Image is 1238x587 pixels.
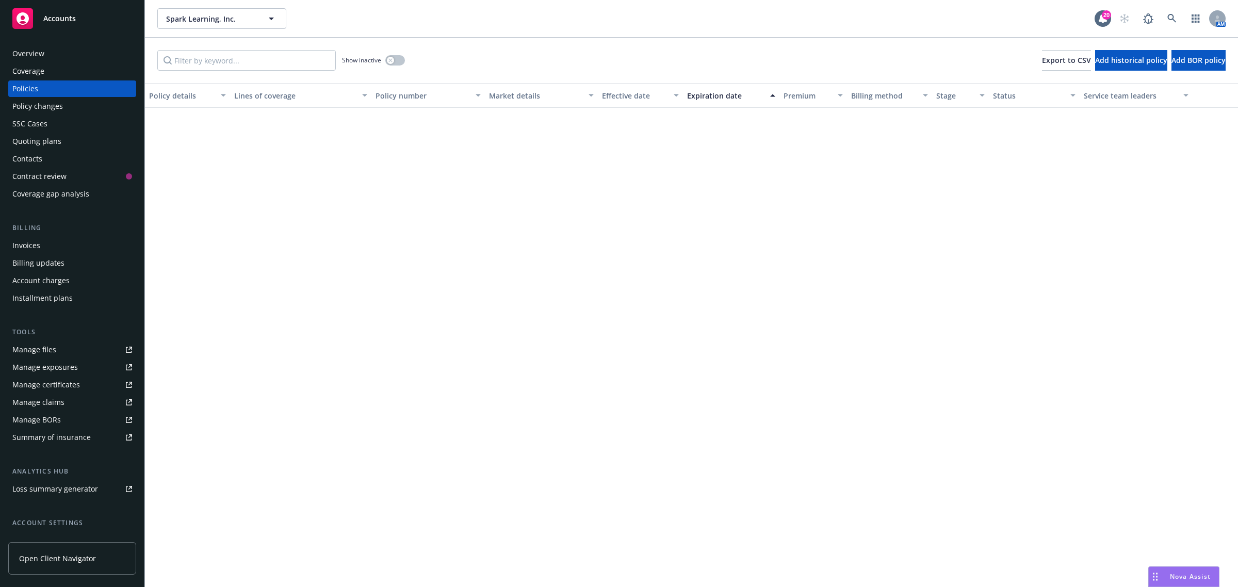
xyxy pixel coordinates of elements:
div: Coverage gap analysis [12,186,89,202]
div: Billing updates [12,255,64,271]
input: Filter by keyword... [157,50,336,71]
div: Policies [12,80,38,97]
span: Add historical policy [1095,55,1167,65]
button: Stage [932,83,989,108]
a: Summary of insurance [8,429,136,446]
div: Manage files [12,341,56,358]
button: Market details [485,83,598,108]
button: Service team leaders [1080,83,1193,108]
div: Account settings [8,518,136,528]
div: Effective date [602,90,667,101]
a: Contacts [8,151,136,167]
a: Quoting plans [8,133,136,150]
div: Contacts [12,151,42,167]
div: Premium [784,90,832,101]
div: Policy changes [12,98,63,115]
div: Service team [12,532,57,549]
a: Start snowing [1114,8,1135,29]
span: Add BOR policy [1171,55,1226,65]
div: Contract review [12,168,67,185]
div: Tools [8,327,136,337]
span: Open Client Navigator [19,553,96,564]
a: Account charges [8,272,136,289]
a: Report a Bug [1138,8,1159,29]
a: Contract review [8,168,136,185]
span: Nova Assist [1170,572,1211,581]
div: Account charges [12,272,70,289]
button: Policy number [371,83,485,108]
div: Policy number [376,90,469,101]
div: Coverage [12,63,44,79]
a: Coverage [8,63,136,79]
a: Service team [8,532,136,549]
div: Manage BORs [12,412,61,428]
button: Status [989,83,1080,108]
div: Stage [936,90,973,101]
span: Export to CSV [1042,55,1091,65]
button: Export to CSV [1042,50,1091,71]
button: Premium [779,83,848,108]
button: Billing method [847,83,932,108]
div: Status [993,90,1064,101]
div: Expiration date [687,90,764,101]
span: Spark Learning, Inc. [166,13,255,24]
div: Quoting plans [12,133,61,150]
button: Nova Assist [1148,566,1219,587]
a: Policies [8,80,136,97]
div: Market details [489,90,583,101]
div: Overview [12,45,44,62]
a: Manage claims [8,394,136,411]
a: Manage exposures [8,359,136,376]
div: 20 [1102,10,1111,20]
a: Accounts [8,4,136,33]
div: Installment plans [12,290,73,306]
a: Invoices [8,237,136,254]
div: Billing method [851,90,917,101]
a: Overview [8,45,136,62]
a: Policy changes [8,98,136,115]
span: Accounts [43,14,76,23]
span: Show inactive [342,56,381,64]
a: Manage BORs [8,412,136,428]
a: Search [1162,8,1182,29]
button: Effective date [598,83,683,108]
a: Switch app [1185,8,1206,29]
div: Billing [8,223,136,233]
a: Manage certificates [8,377,136,393]
button: Add historical policy [1095,50,1167,71]
button: Expiration date [683,83,779,108]
a: Installment plans [8,290,136,306]
div: SSC Cases [12,116,47,132]
a: Loss summary generator [8,481,136,497]
div: Drag to move [1149,567,1162,586]
a: Coverage gap analysis [8,186,136,202]
button: Policy details [145,83,230,108]
div: Lines of coverage [234,90,356,101]
a: Billing updates [8,255,136,271]
div: Manage exposures [12,359,78,376]
div: Manage certificates [12,377,80,393]
a: SSC Cases [8,116,136,132]
div: Service team leaders [1084,90,1178,101]
div: Analytics hub [8,466,136,477]
div: Manage claims [12,394,64,411]
a: Manage files [8,341,136,358]
div: Summary of insurance [12,429,91,446]
button: Add BOR policy [1171,50,1226,71]
div: Loss summary generator [12,481,98,497]
div: Invoices [12,237,40,254]
button: Spark Learning, Inc. [157,8,286,29]
button: Lines of coverage [230,83,371,108]
div: Policy details [149,90,215,101]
